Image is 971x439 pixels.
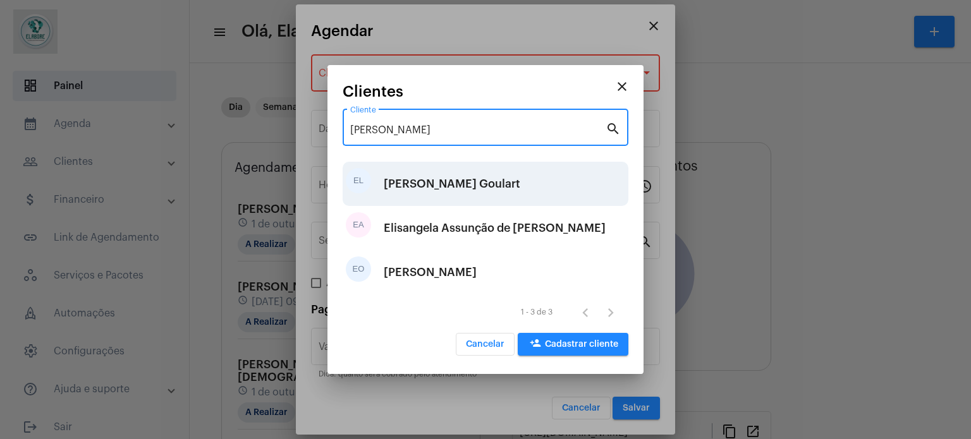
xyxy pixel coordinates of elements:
button: Cadastrar cliente [518,333,628,356]
span: Cancelar [466,340,504,349]
input: Pesquisar cliente [350,124,606,136]
button: Cancelar [456,333,515,356]
div: Elisangela Assunção de [PERSON_NAME] [384,209,606,247]
div: 1 - 3 de 3 [521,308,553,316]
div: EL [346,168,371,193]
div: EA [346,212,371,238]
button: Página anterior [573,299,598,325]
div: EO [346,256,371,282]
span: Cadastrar cliente [528,340,618,349]
div: [PERSON_NAME] [384,253,477,291]
span: Clientes [343,83,403,100]
mat-icon: close [614,79,630,94]
mat-icon: search [606,121,621,136]
button: Próxima página [598,299,623,325]
mat-icon: person_add [528,337,543,352]
div: [PERSON_NAME] Goulart [384,165,520,203]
